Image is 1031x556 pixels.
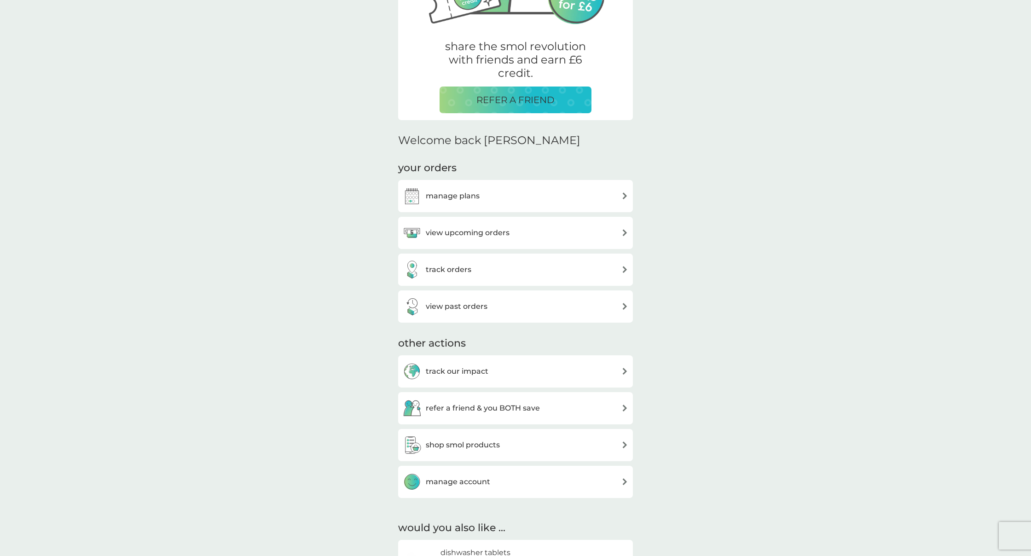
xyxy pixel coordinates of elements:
h3: shop smol products [426,439,500,451]
h3: track our impact [426,365,488,377]
h3: your orders [398,161,457,175]
h3: view upcoming orders [426,227,510,239]
img: arrow right [621,192,628,199]
h3: other actions [398,336,466,351]
h3: refer a friend & you BOTH save [426,402,540,414]
h3: track orders [426,264,471,276]
h2: Welcome back [PERSON_NAME] [398,134,580,147]
img: arrow right [621,368,628,375]
img: arrow right [621,478,628,485]
h3: manage plans [426,190,480,202]
img: arrow right [621,405,628,411]
h3: manage account [426,476,490,488]
p: REFER A FRIEND [476,93,555,107]
button: REFER A FRIEND [440,87,591,113]
img: arrow right [621,303,628,310]
h3: view past orders [426,301,487,313]
img: arrow right [621,229,628,236]
p: share the smol revolution with friends and earn £6 credit. [440,40,591,80]
img: arrow right [621,266,628,273]
h2: would you also like ... [398,521,633,535]
img: arrow right [621,441,628,448]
